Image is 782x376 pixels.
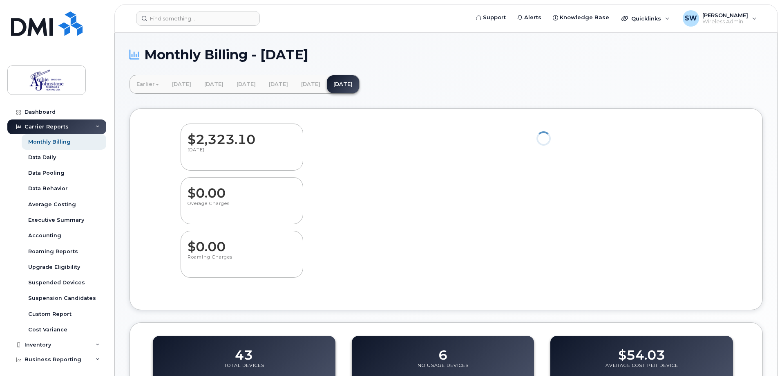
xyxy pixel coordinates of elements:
[165,75,198,93] a: [DATE]
[235,340,253,362] dd: 43
[262,75,295,93] a: [DATE]
[198,75,230,93] a: [DATE]
[188,178,296,200] dd: $0.00
[130,75,165,93] a: Earlier
[188,124,296,147] dd: $2,323.10
[327,75,359,93] a: [DATE]
[295,75,327,93] a: [DATE]
[230,75,262,93] a: [DATE]
[130,47,763,62] h1: Monthly Billing - [DATE]
[188,231,296,254] dd: $0.00
[188,147,296,162] p: [DATE]
[618,340,665,362] dd: $54.03
[438,340,447,362] dd: 6
[188,200,296,215] p: Overage Charges
[188,254,296,269] p: Roaming Charges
